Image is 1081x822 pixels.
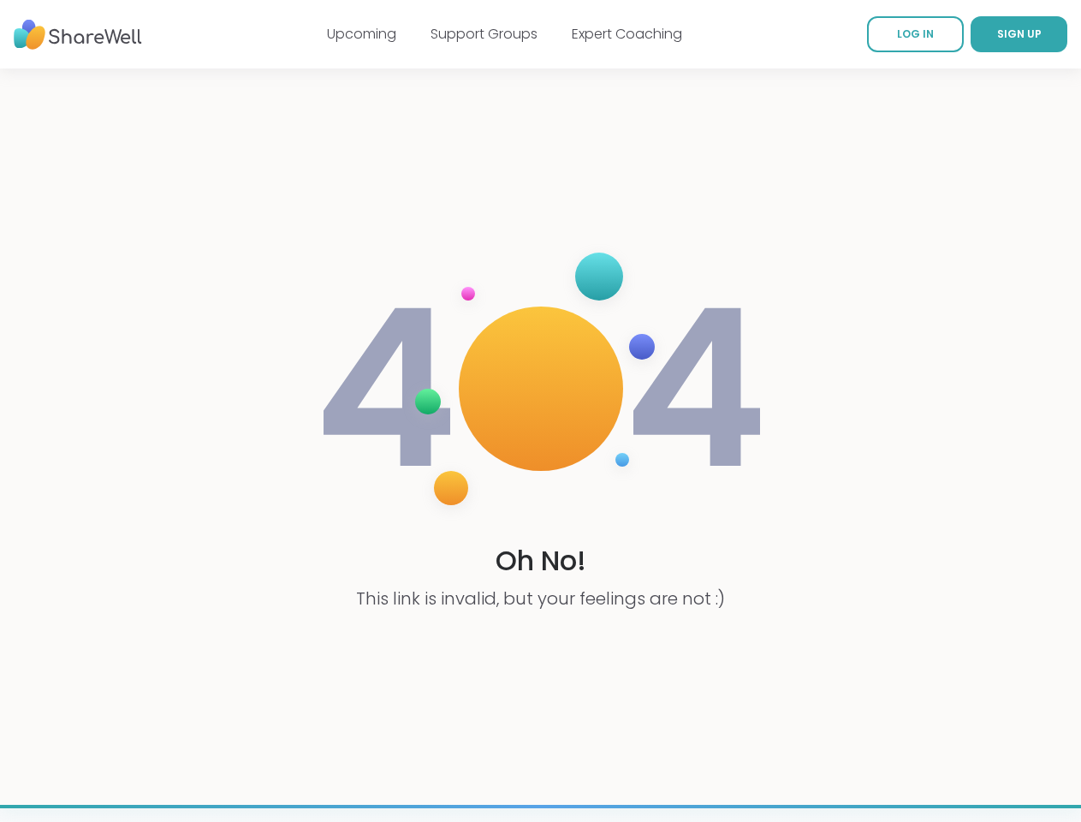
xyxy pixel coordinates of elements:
[327,24,396,44] a: Upcoming
[431,24,538,44] a: Support Groups
[356,587,725,611] p: This link is invalid, but your feelings are not :)
[496,542,586,581] h1: Oh No!
[997,27,1042,41] span: SIGN UP
[867,16,964,52] a: LOG IN
[14,11,142,58] img: ShareWell Nav Logo
[897,27,934,41] span: LOG IN
[572,24,682,44] a: Expert Coaching
[971,16,1067,52] a: SIGN UP
[313,235,769,542] img: 404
